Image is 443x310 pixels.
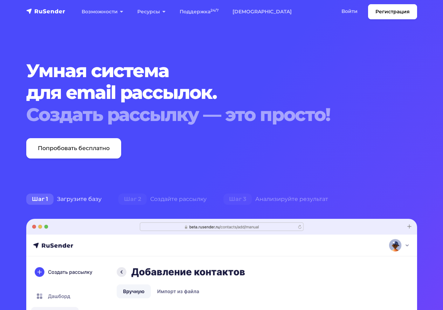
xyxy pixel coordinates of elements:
[210,8,219,13] sup: 24/7
[26,60,417,126] h1: Умная система для email рассылок.
[26,104,417,126] div: Создать рассылку — это просто!
[26,8,65,15] img: RuSender
[118,194,147,205] span: Шаг 2
[226,5,299,19] a: [DEMOGRAPHIC_DATA]
[18,192,110,206] div: Загрузите базу
[26,138,121,159] a: Попробовать бесплатно
[130,5,173,19] a: Ресурсы
[26,194,54,205] span: Шаг 1
[215,192,337,206] div: Анализируйте результат
[75,5,130,19] a: Возможности
[223,194,252,205] span: Шаг 3
[173,5,226,19] a: Поддержка24/7
[368,4,417,19] a: Регистрация
[334,4,365,19] a: Войти
[110,192,215,206] div: Создайте рассылку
